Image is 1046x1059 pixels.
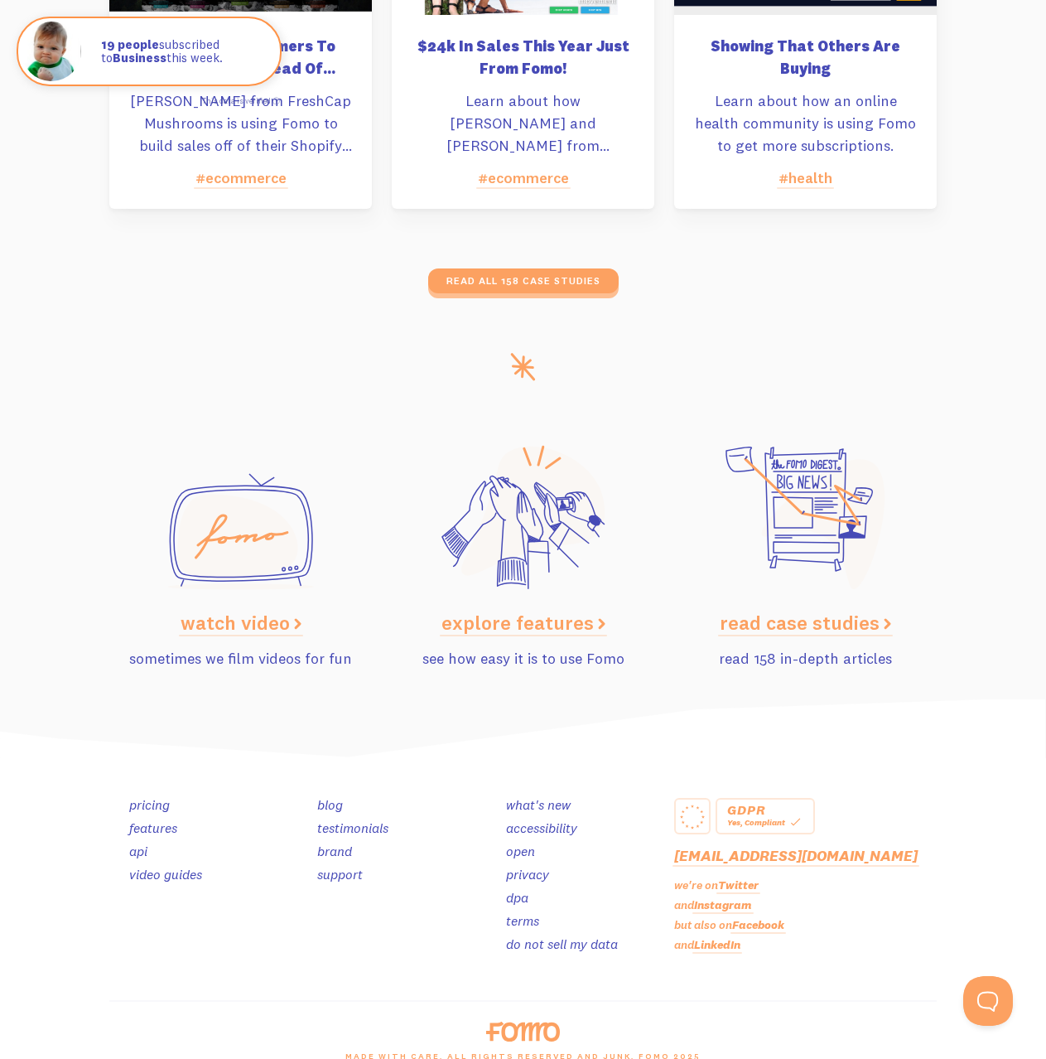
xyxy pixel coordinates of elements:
p: subscribed to this week. [101,38,263,65]
a: testimonials [317,820,388,836]
p: sometimes we film videos for fun [109,647,372,670]
strong: Business [113,50,166,65]
a: brand [317,843,352,859]
a: features [129,820,177,836]
p: and [674,936,937,954]
a: Facebook [732,917,784,932]
p: [PERSON_NAME] from FreshCap Mushrooms is using Fomo to build sales off of their Shopify store ins... [129,89,352,157]
a: support [317,866,363,882]
p: Learn about how an online health community is using Fomo to get more subscriptions. [694,89,917,157]
p: see how easy it is to use Fomo [392,647,654,670]
iframe: Help Scout Beacon - Open [963,976,1013,1026]
a: #ecommerce [478,168,569,187]
a: pricing [129,796,170,813]
img: Fomo [22,22,81,81]
a: read all 158 case studies [428,268,619,293]
a: Showing That Others Are Buying [694,35,917,89]
a: do not sell my data [506,936,618,952]
a: [EMAIL_ADDRESS][DOMAIN_NAME] [674,846,918,865]
h5: Showing That Others Are Buying [694,35,917,80]
p: but also on [674,916,937,934]
a: api [129,843,147,859]
a: watch video [181,610,301,635]
a: explore features [441,610,605,635]
a: what's new [506,796,571,813]
div: GDPR [727,805,803,815]
a: video guides [129,866,202,882]
a: blog [317,796,343,813]
div: Yes, Compliant [727,815,803,829]
a: #health [778,168,832,187]
p: and [674,897,937,914]
h5: $24k In Sales This Year Just From Fomo! [412,35,634,80]
a: #ecommerce [195,168,287,187]
p: Learn about how [PERSON_NAME] and [PERSON_NAME] from [US_STATE] decided against taking a Shark Ta... [412,89,634,157]
a: privacy [506,866,549,882]
a: This data is verified ⓘ [202,96,280,105]
strong: 19 people [101,36,159,52]
img: fomo-logo-orange-8ab935bcb42dfda78e33409a85f7af36b90c658097e6bb5368b87284a318b3da.svg [486,1022,560,1042]
a: accessibility [506,820,577,836]
a: terms [506,912,539,929]
a: open [506,843,535,859]
a: Instagram [694,897,752,912]
a: $24k In Sales This Year Just From Fomo! [412,35,634,89]
a: dpa [506,889,528,906]
a: Twitter [718,878,759,892]
a: LinkedIn [694,937,740,952]
a: read case studies [720,610,891,635]
p: read 158 in-depth articles [674,647,937,670]
p: we're on [674,877,937,894]
a: GDPR Yes, Compliant [716,798,815,834]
